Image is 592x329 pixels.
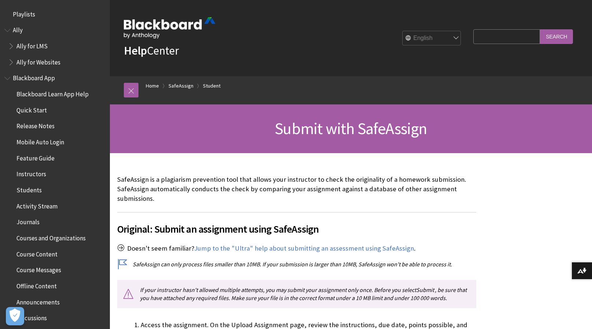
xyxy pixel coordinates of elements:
img: Blackboard by Anthology [124,17,215,38]
span: Ally [13,24,23,34]
span: Submit [416,286,434,293]
span: Instructors [16,168,46,178]
nav: Book outline for Playlists [4,8,106,21]
a: Jump to the "Ultra" help about submitting an assessment using SafeAssign [194,244,414,253]
span: Feature Guide [16,152,55,162]
a: Student [203,81,221,90]
span: Ally for Websites [16,56,60,66]
span: Ally for LMS [16,40,48,50]
span: Course Messages [16,264,61,274]
span: Discussions [16,312,47,322]
span: Blackboard App [13,72,55,82]
span: Offline Content [16,280,57,290]
a: Home [146,81,159,90]
span: Journals [16,216,40,226]
p: Doesn't seem familiar? . [117,244,476,253]
span: Quick Start [16,104,47,114]
nav: Book outline for Anthology Ally Help [4,24,106,69]
a: SafeAssign [169,81,193,90]
span: Students [16,184,42,194]
p: If your instructor hasn't allowed multiple attempts, you may submit your assignment only once. Be... [117,280,476,308]
a: HelpCenter [124,43,179,58]
span: Activity Stream [16,200,58,210]
span: Course Content [16,248,58,258]
span: Original: Submit an assignment using SafeAssign [117,221,476,237]
select: Site Language Selector [403,31,461,46]
span: Blackboard Learn App Help [16,88,89,98]
span: Mobile Auto Login [16,136,64,146]
input: Search [540,29,573,44]
span: Release Notes [16,120,55,130]
p: SafeAssign can only process files smaller than 10MB. If your submission is larger than 10MB, Safe... [117,260,476,268]
span: Submit with SafeAssign [275,118,427,138]
span: Announcements [16,296,60,306]
span: Courses and Organizations [16,232,86,242]
strong: Help [124,43,147,58]
button: Open Preferences [6,307,24,325]
p: SafeAssign is a plagiarism prevention tool that allows your instructor to check the originality o... [117,175,476,204]
span: Playlists [13,8,35,18]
